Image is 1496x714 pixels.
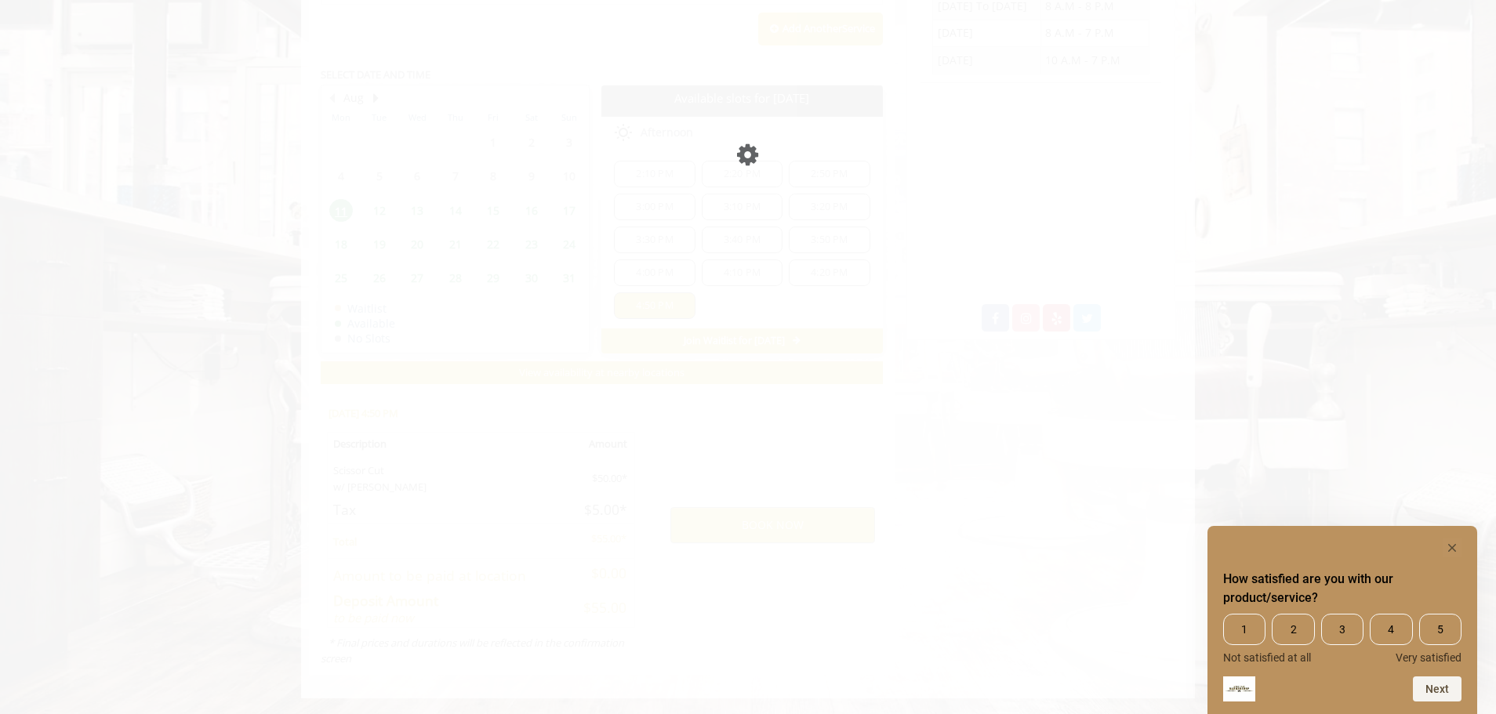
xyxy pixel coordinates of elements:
span: Not satisfied at all [1223,651,1311,664]
span: 3 [1321,614,1363,645]
button: Hide survey [1443,538,1462,557]
span: 1 [1223,614,1265,645]
span: Very satisfied [1396,651,1462,664]
span: 4 [1370,614,1412,645]
span: 2 [1272,614,1314,645]
div: How satisfied are you with our product/service? Select an option from 1 to 5, with 1 being Not sa... [1223,614,1462,664]
button: Next question [1413,676,1462,701]
h2: How satisfied are you with our product/service? Select an option from 1 to 5, with 1 being Not sa... [1223,570,1462,607]
span: 5 [1419,614,1462,645]
div: How satisfied are you with our product/service? Select an option from 1 to 5, with 1 being Not sa... [1223,538,1462,701]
